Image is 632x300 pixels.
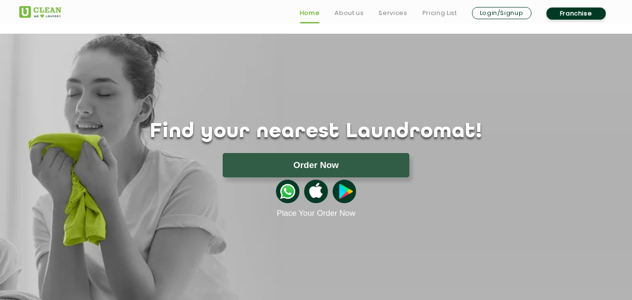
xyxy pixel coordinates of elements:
button: Order Now [223,153,409,177]
h1: Find your nearest Laundromat! [12,120,620,144]
img: whatsappicon.png [276,180,299,203]
img: playstoreicon.png [333,180,356,203]
img: apple-icon.png [304,180,327,203]
a: Services [378,7,407,19]
a: Place Your Order Now [276,209,355,218]
a: Franchise [546,7,606,20]
a: About us [334,7,363,19]
img: UClean Laundry and Dry Cleaning [19,6,61,18]
a: Home [300,7,320,19]
a: Login/Signup [472,7,531,19]
a: Pricing List [422,7,457,19]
